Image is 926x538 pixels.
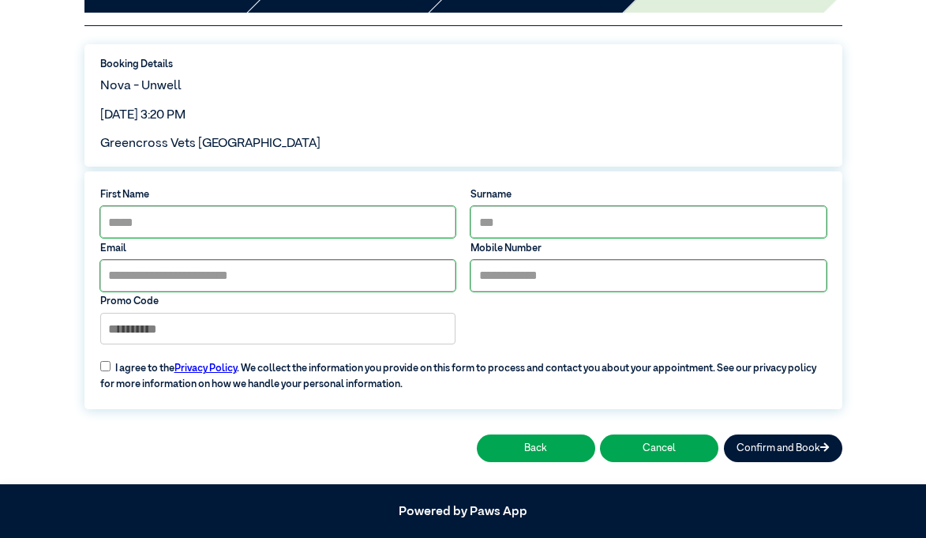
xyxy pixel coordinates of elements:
label: Booking Details [100,57,827,72]
button: Back [477,435,595,462]
button: Confirm and Book [724,435,842,462]
label: Surname [470,187,826,202]
span: Greencross Vets [GEOGRAPHIC_DATA] [100,137,321,150]
span: [DATE] 3:20 PM [100,109,186,122]
a: Privacy Policy [174,363,237,374]
label: Email [100,241,456,256]
label: First Name [100,187,456,202]
input: I agree to thePrivacy Policy. We collect the information you provide on this form to process and ... [100,361,111,371]
h5: Powered by Paws App [84,505,842,520]
label: I agree to the . We collect the information you provide on this form to process and contact you a... [92,352,834,392]
label: Promo Code [100,294,456,309]
span: Nova - Unwell [100,80,182,92]
label: Mobile Number [470,241,826,256]
button: Cancel [600,435,718,462]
